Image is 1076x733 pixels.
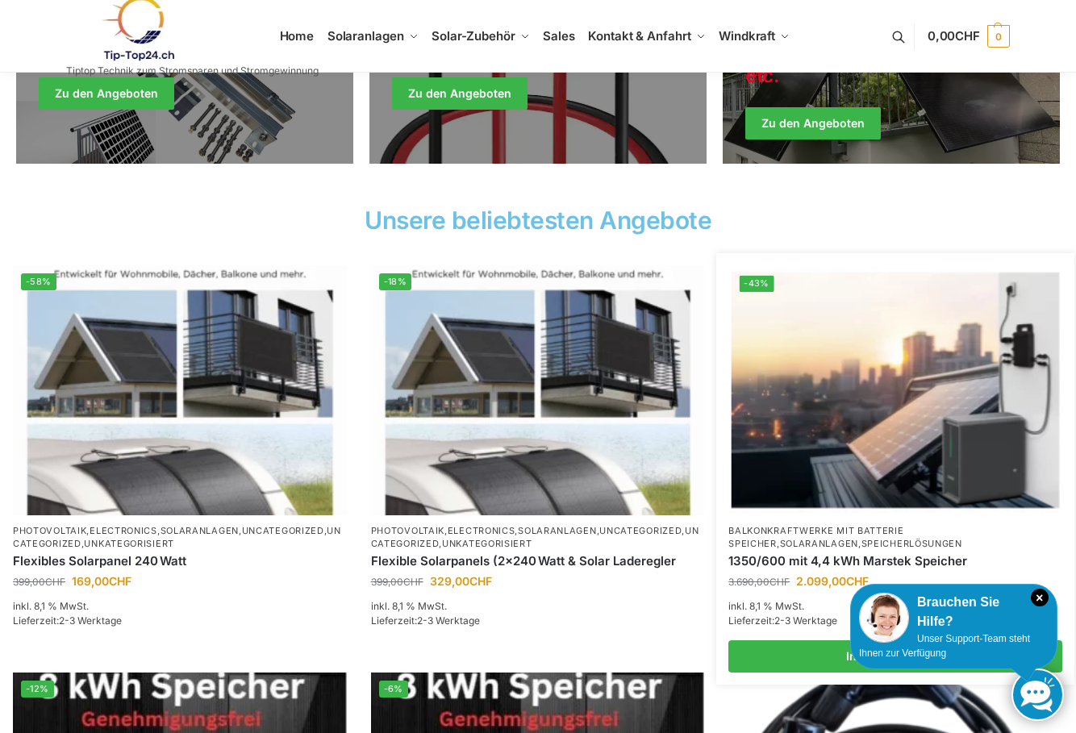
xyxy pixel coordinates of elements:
[13,553,347,569] a: Flexibles Solarpanel 240 Watt
[987,25,1010,48] span: 0
[242,525,324,536] a: Uncategorized
[430,574,492,588] bdi: 329,00
[13,599,347,614] p: inkl. 8,1 % MwSt.
[728,525,903,548] a: Balkonkraftwerke mit Batterie Speicher
[955,28,980,44] span: CHF
[90,525,157,536] a: Electronics
[161,525,239,536] a: Solaranlagen
[371,576,423,588] bdi: 399,00
[518,525,596,536] a: Solaranlagen
[84,538,174,549] a: Unkategorisiert
[371,265,705,515] a: -18%Flexible Solar Module für Wohnmobile Camping Balkon
[469,574,492,588] span: CHF
[72,574,131,588] bdi: 169,00
[371,599,705,614] p: inkl. 8,1 % MwSt.
[1031,589,1049,606] i: Schließen
[371,525,699,548] a: Uncategorized
[599,525,682,536] a: Uncategorized
[371,525,444,536] a: Photovoltaik
[13,525,86,536] a: Photovoltaik
[403,576,423,588] span: CHF
[769,576,790,588] span: CHF
[369,2,707,164] a: Holiday Style
[417,614,480,627] span: 2-3 Werktage
[371,614,480,627] span: Lieferzeit:
[774,614,837,627] span: 2-3 Werktage
[327,28,404,44] span: Solaranlagen
[732,268,1059,514] img: Home 10
[448,525,515,536] a: Electronics
[719,28,775,44] span: Windkraft
[728,525,1062,550] p: , ,
[13,576,65,588] bdi: 399,00
[796,574,869,588] bdi: 2.099,00
[13,614,122,627] span: Lieferzeit:
[846,574,869,588] span: CHF
[728,553,1062,569] a: 1350/600 mit 4,4 kWh Marstek Speicher
[861,538,962,549] a: Speicherlösungen
[66,66,319,76] p: Tiptop Technik zum Stromsparen und Stromgewinnung
[13,265,347,515] img: Home 8
[371,265,705,515] img: Home 8
[109,574,131,588] span: CHF
[543,28,575,44] span: Sales
[728,640,1062,673] a: In den Warenkorb legen: „1350/600 mit 4,4 kWh Marstek Speicher“
[728,576,790,588] bdi: 3.690,00
[371,553,705,569] a: Flexible Solarpanels (2×240 Watt & Solar Laderegler
[13,525,341,548] a: Uncategorized
[723,2,1060,164] a: Winter Jackets
[59,614,122,627] span: 2-3 Werktage
[432,28,515,44] span: Solar-Zubehör
[928,28,980,44] span: 0,00
[728,599,1062,614] p: inkl. 8,1 % MwSt.
[13,525,347,550] p: , , , , ,
[928,12,1010,60] a: 0,00CHF 0
[16,2,353,164] a: Holiday Style
[859,633,1030,659] span: Unser Support-Team steht Ihnen zur Verfügung
[13,265,347,515] a: -58%Flexible Solar Module für Wohnmobile Camping Balkon
[859,593,909,643] img: Customer service
[728,614,837,627] span: Lieferzeit:
[442,538,532,549] a: Unkategorisiert
[588,28,690,44] span: Kontakt & Anfahrt
[780,538,858,549] a: Solaranlagen
[859,593,1049,631] div: Brauchen Sie Hilfe?
[8,208,1068,232] h2: Unsere beliebtesten Angebote
[732,268,1059,514] a: -43%Balkonkraftwerk mit Marstek Speicher
[45,576,65,588] span: CHF
[371,525,705,550] p: , , , , ,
